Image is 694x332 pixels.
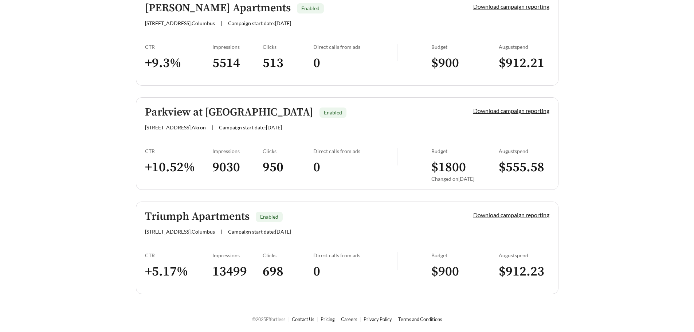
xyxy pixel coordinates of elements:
[212,44,263,50] div: Impressions
[212,124,213,130] span: |
[228,229,291,235] span: Campaign start date: [DATE]
[212,252,263,258] div: Impressions
[499,55,549,71] h3: $ 912.21
[431,176,499,182] div: Changed on [DATE]
[252,316,286,322] span: © 2025 Effortless
[499,252,549,258] div: August spend
[263,252,313,258] div: Clicks
[145,148,212,154] div: CTR
[313,159,397,176] h3: 0
[473,211,549,218] a: Download campaign reporting
[136,202,558,294] a: Triumph ApartmentsEnabled[STREET_ADDRESS],Columbus|Campaign start date:[DATE]Download campaign re...
[321,316,335,322] a: Pricing
[145,55,212,71] h3: + 9.3 %
[145,229,215,235] span: [STREET_ADDRESS] , Columbus
[341,316,357,322] a: Careers
[212,55,263,71] h3: 5514
[313,55,397,71] h3: 0
[499,44,549,50] div: August spend
[263,148,313,154] div: Clicks
[292,316,314,322] a: Contact Us
[145,211,250,223] h5: Triumph Apartments
[260,214,278,220] span: Enabled
[145,106,313,118] h5: Parkview at [GEOGRAPHIC_DATA]
[145,263,212,280] h3: + 5.17 %
[301,5,319,11] span: Enabled
[431,44,499,50] div: Budget
[145,44,212,50] div: CTR
[219,124,282,130] span: Campaign start date: [DATE]
[212,148,263,154] div: Impressions
[145,252,212,258] div: CTR
[499,148,549,154] div: August spend
[263,159,313,176] h3: 950
[145,2,291,14] h5: [PERSON_NAME] Apartments
[313,263,397,280] h3: 0
[364,316,392,322] a: Privacy Policy
[263,263,313,280] h3: 698
[221,229,222,235] span: |
[263,55,313,71] h3: 513
[473,3,549,10] a: Download campaign reporting
[499,263,549,280] h3: $ 912.23
[313,44,397,50] div: Direct calls from ads
[473,107,549,114] a: Download campaign reporting
[324,109,342,116] span: Enabled
[136,97,558,190] a: Parkview at [GEOGRAPHIC_DATA]Enabled[STREET_ADDRESS],Akron|Campaign start date:[DATE]Download cam...
[431,148,499,154] div: Budget
[212,263,263,280] h3: 13499
[228,20,291,26] span: Campaign start date: [DATE]
[313,148,397,154] div: Direct calls from ads
[398,316,442,322] a: Terms and Conditions
[499,159,549,176] h3: $ 555.58
[145,159,212,176] h3: + 10.52 %
[431,159,499,176] h3: $ 1800
[431,252,499,258] div: Budget
[221,20,222,26] span: |
[431,263,499,280] h3: $ 900
[212,159,263,176] h3: 9030
[263,44,313,50] div: Clicks
[313,252,397,258] div: Direct calls from ads
[145,124,206,130] span: [STREET_ADDRESS] , Akron
[145,20,215,26] span: [STREET_ADDRESS] , Columbus
[431,55,499,71] h3: $ 900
